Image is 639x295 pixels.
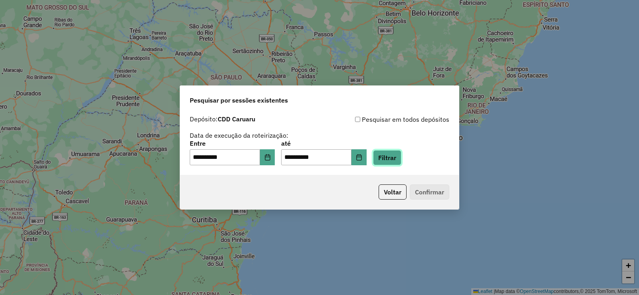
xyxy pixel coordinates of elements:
[190,131,288,140] label: Data de execução da roteirização:
[190,114,255,124] label: Depósito:
[379,184,407,200] button: Voltar
[281,139,366,148] label: até
[190,139,275,148] label: Entre
[373,150,401,165] button: Filtrar
[351,149,367,165] button: Choose Date
[190,95,288,105] span: Pesquisar por sessões existentes
[218,115,255,123] strong: CDD Caruaru
[319,115,449,124] div: Pesquisar em todos depósitos
[260,149,275,165] button: Choose Date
